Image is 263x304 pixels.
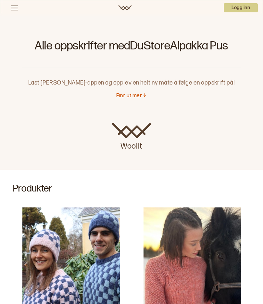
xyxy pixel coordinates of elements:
a: Woolit [119,5,131,10]
button: User dropdown [224,3,258,12]
p: Last [PERSON_NAME]-appen og opplev en helt ny måte å følge en oppskrift på! [22,68,241,87]
p: Finn ut mer [116,93,142,99]
p: Woolit [112,139,151,152]
a: Woolit [112,123,151,152]
img: Woolit [112,123,151,139]
h1: Alle oppskrifter med DuStoreAlpakka Pus [22,39,241,57]
button: Finn ut mer [116,93,147,99]
p: Logg inn [224,3,258,12]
